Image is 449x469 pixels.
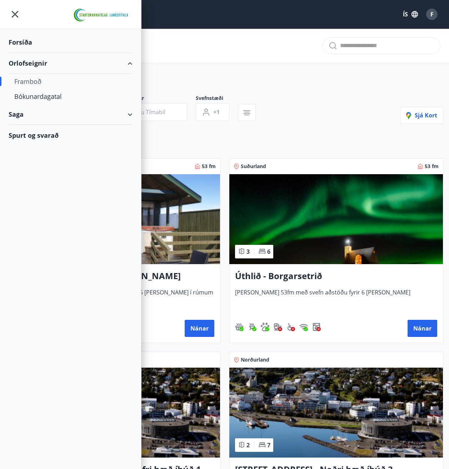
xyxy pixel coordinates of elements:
[9,53,133,74] div: Orlofseignir
[196,103,229,121] button: +1
[241,356,269,363] span: Norðurland
[14,89,127,104] div: Bókunardagatal
[229,368,443,458] img: Paella dish
[286,323,295,331] div: Aðgengi fyrir hjólastól
[248,323,256,331] div: Gasgrill
[14,74,127,89] div: Framboð
[312,323,321,331] img: Dl16BY4EX9PAW649lg1C3oBuIaAsR6QVDQBO2cTm.svg
[246,248,250,256] span: 3
[129,108,165,116] span: Veldu tímabil
[261,323,269,331] img: pxcaIm5dSOV3FS4whs1soiYWTwFQvksT25a9J10C.svg
[248,323,256,331] img: ZXjrS3QKesehq6nQAPjaRuRTI364z8ohTALB4wBr.svg
[400,107,443,124] button: Sjá kort
[213,108,220,116] span: +1
[274,323,282,331] div: Hleðslustöð fyrir rafbíla
[267,441,270,449] span: 7
[235,323,244,331] div: Heitur pottur
[430,10,434,18] span: F
[299,323,308,331] img: HJRyFFsYp6qjeUYhR4dAD8CaCEsnIFYZ05miwXoh.svg
[399,8,422,21] button: ÍS
[241,163,266,170] span: Suðurland
[9,32,133,53] div: Forsíða
[229,174,443,264] img: Paella dish
[423,6,440,23] button: F
[111,95,196,103] span: Dagsetningar
[274,323,282,331] img: nH7E6Gw2rvWFb8XaSdRp44dhkQaj4PJkOoRYItBQ.svg
[235,288,438,312] span: [PERSON_NAME] 53fm með svefn aðstöðu fyrir 6 [PERSON_NAME]
[185,320,214,337] button: Nánar
[408,320,437,337] button: Nánar
[235,323,244,331] img: h89QDIuHlAdpqTriuIvuEWkTH976fOgBEOOeu1mi.svg
[425,163,439,170] span: 53 fm
[312,323,321,331] div: Þvottavél
[267,248,270,256] span: 6
[299,323,308,331] div: Þráðlaust net
[261,323,269,331] div: Gæludýr
[196,95,238,103] span: Svefnstæði
[71,8,133,22] img: union_logo
[235,270,438,283] h3: Úthlið - Borgarsetrið
[9,104,133,125] div: Saga
[286,323,295,331] img: 8IYIKVZQyRlUC6HQIIUSdjpPGRncJsz2RzLgWvp4.svg
[9,125,133,146] div: Spurt og svarað
[202,163,216,170] span: 53 fm
[111,103,187,121] button: Veldu tímabil
[9,8,21,21] button: menu
[406,111,437,119] span: Sjá kort
[246,441,250,449] span: 2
